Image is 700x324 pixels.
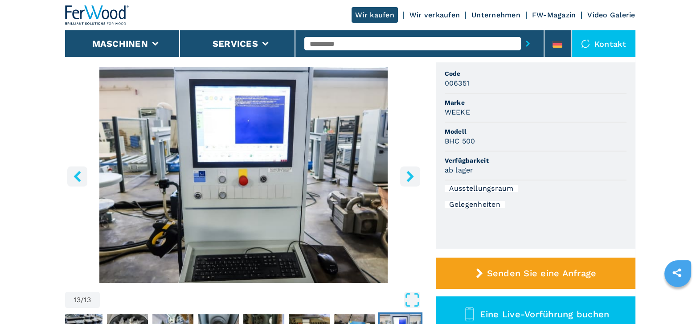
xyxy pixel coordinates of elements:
iframe: Chat [662,284,693,317]
h3: BHC 500 [445,136,475,146]
span: Eine Live-Vorführung buchen [479,309,609,320]
span: / [81,296,84,303]
div: Ausstellungsraum [445,185,518,192]
div: Go to Slide 13 [65,67,422,283]
a: Video Galerie [587,11,635,19]
button: submit-button [521,33,535,54]
button: Open Fullscreen [102,292,420,308]
img: Ferwood [65,5,129,25]
a: Wir verkaufen [409,11,460,19]
span: 13 [84,296,91,303]
span: Modell [445,127,626,136]
h3: 006351 [445,78,470,88]
a: FW-Magazin [532,11,576,19]
button: Maschinen [92,38,148,49]
div: Kontakt [572,30,635,57]
h3: ab lager [445,165,474,175]
button: Senden Sie eine Anfrage [436,258,635,289]
button: Services [213,38,258,49]
span: Senden Sie eine Anfrage [487,268,596,279]
span: Code [445,69,626,78]
span: Marke [445,98,626,107]
h3: WEEKE [445,107,470,117]
button: right-button [400,166,420,186]
div: Gelegenheiten [445,201,505,208]
a: Wir kaufen [352,7,398,23]
button: left-button [67,166,87,186]
img: Bearbeitungszentren mit Konsolentisch WEEKE BHC 500 [65,67,422,283]
img: Kontakt [581,39,590,48]
a: sharethis [666,262,688,284]
span: 13 [74,296,81,303]
span: Verfügbarkeit [445,156,626,165]
a: Unternehmen [471,11,520,19]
